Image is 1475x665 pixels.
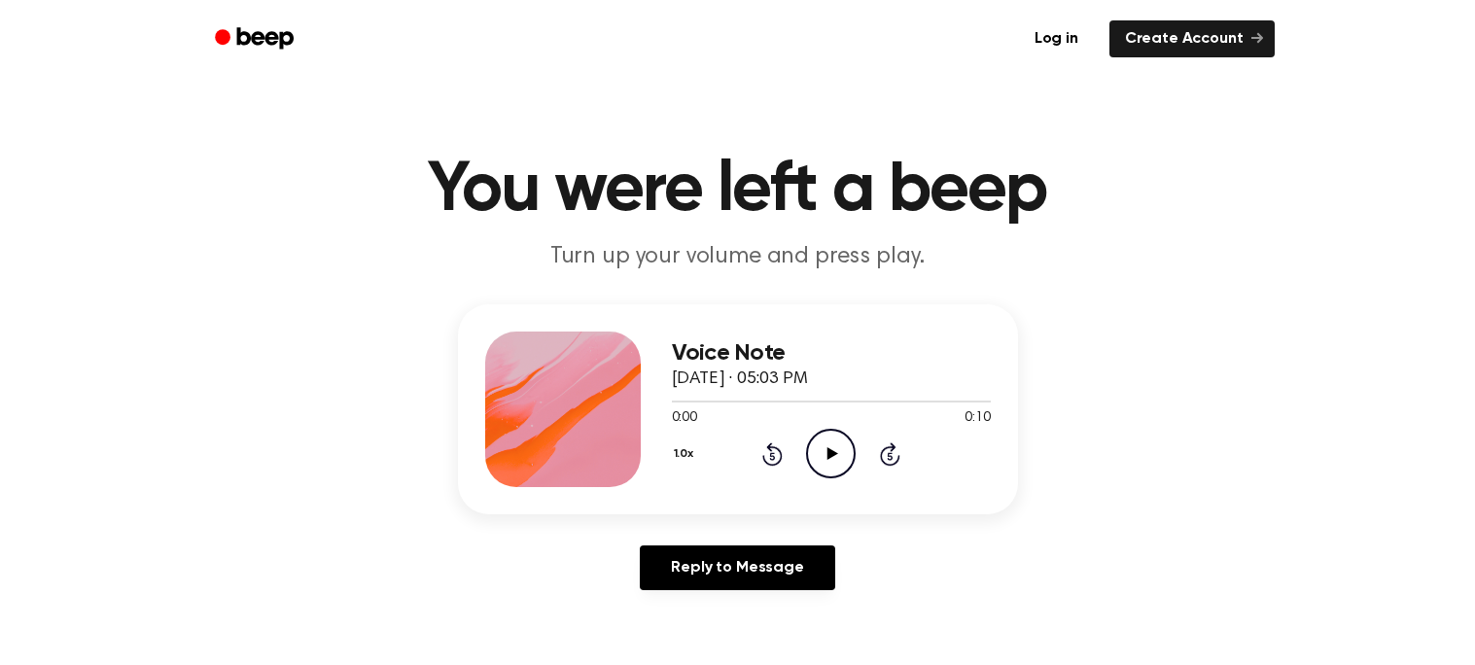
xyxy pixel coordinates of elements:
a: Beep [201,20,311,58]
button: 1.0x [672,437,701,471]
p: Turn up your volume and press play. [365,241,1111,273]
a: Reply to Message [640,545,834,590]
a: Create Account [1109,20,1275,57]
a: Log in [1015,17,1098,61]
span: 0:10 [965,408,990,429]
h3: Voice Note [672,340,991,367]
h1: You were left a beep [240,156,1236,226]
span: [DATE] · 05:03 PM [672,370,808,388]
span: 0:00 [672,408,697,429]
